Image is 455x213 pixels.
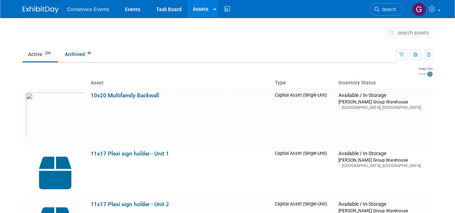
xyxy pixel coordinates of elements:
[338,99,429,105] div: [PERSON_NAME] Group Warehouse
[67,6,109,12] span: Conservice Events
[26,151,85,195] img: Capital-Asset-Icon-2.png
[91,201,169,208] a: 11x17 Plexi sign holder - Unit 2
[272,89,336,148] td: Capital Asset (Single-Unit)
[59,47,99,61] a: Archived45
[338,201,429,208] div: Available / In-Storage
[88,77,272,89] th: Asset
[338,92,429,99] div: Available / In-Storage
[412,3,426,16] img: Gayle Reese
[398,30,429,36] span: search assets
[385,27,433,38] button: search assets
[23,6,59,13] img: ExhibitDay
[85,51,93,56] span: 45
[338,157,429,163] div: [PERSON_NAME] Group Warehouse
[43,51,53,56] span: 239
[370,3,403,16] a: Search
[91,92,159,99] a: 10x20 Multifamily Backwall
[272,148,336,198] td: Capital Asset (Single-Unit)
[272,77,336,89] th: Type
[379,7,396,12] span: Search
[338,163,429,168] div: [GEOGRAPHIC_DATA], [GEOGRAPHIC_DATA]
[91,151,169,157] a: 11x17 Plexi sign holder - Unit 1
[418,66,433,71] div: Image Size
[338,105,429,110] div: [GEOGRAPHIC_DATA], [GEOGRAPHIC_DATA]
[23,47,58,61] a: Active239
[338,151,429,157] div: Available / In-Storage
